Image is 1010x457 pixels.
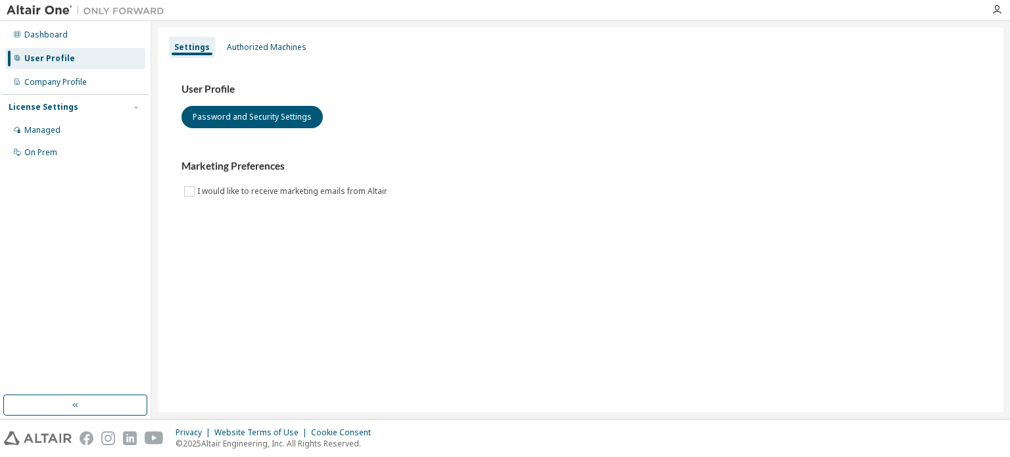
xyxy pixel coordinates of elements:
[181,83,980,96] h3: User Profile
[9,102,78,112] div: License Settings
[311,427,379,438] div: Cookie Consent
[24,125,60,135] div: Managed
[123,431,137,445] img: linkedin.svg
[181,160,980,173] h3: Marketing Preferences
[80,431,93,445] img: facebook.svg
[214,427,311,438] div: Website Terms of Use
[181,106,323,128] button: Password and Security Settings
[176,427,214,438] div: Privacy
[101,431,115,445] img: instagram.svg
[24,77,87,87] div: Company Profile
[145,431,164,445] img: youtube.svg
[227,42,306,53] div: Authorized Machines
[197,183,390,199] label: I would like to receive marketing emails from Altair
[24,147,57,158] div: On Prem
[7,4,171,17] img: Altair One
[24,53,75,64] div: User Profile
[174,42,210,53] div: Settings
[176,438,379,449] p: © 2025 Altair Engineering, Inc. All Rights Reserved.
[24,30,68,40] div: Dashboard
[4,431,72,445] img: altair_logo.svg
